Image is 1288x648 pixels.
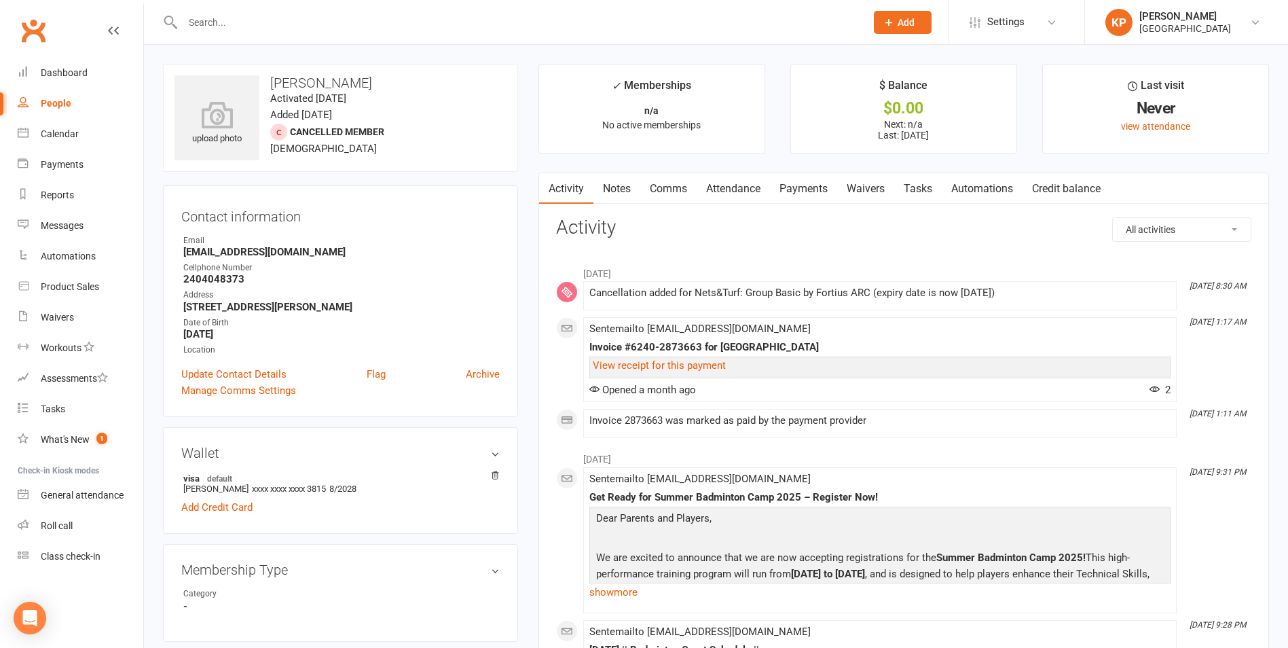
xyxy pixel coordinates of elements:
span: 8/2028 [329,484,356,494]
span: Settings [987,7,1025,37]
a: Tasks [894,173,942,204]
i: [DATE] 9:28 PM [1190,620,1246,630]
a: Manage Comms Settings [181,382,296,399]
a: Flag [367,366,386,382]
a: Tasks [18,394,143,425]
div: upload photo [174,101,259,146]
b: Summer Badminton Camp 2025! [936,552,1086,564]
a: view attendance [1121,121,1190,132]
div: $0.00 [803,101,1004,115]
i: [DATE] 9:31 PM [1190,467,1246,477]
a: View receipt for this payment [593,359,726,372]
b: [DATE] to [DATE] [791,568,865,580]
a: Waivers [18,302,143,333]
div: Invoice 2873663 was marked as paid by the payment provider [589,415,1171,427]
div: People [41,98,71,109]
span: default [203,473,236,484]
a: People [18,88,143,119]
div: Cancellation added for Nets&Turf: Group Basic by Fortius ARC (expiry date is now [DATE]) [589,287,1171,299]
div: Email [183,234,500,247]
a: Clubworx [16,14,50,48]
div: Class check-in [41,551,100,562]
div: Date of Birth [183,317,500,329]
i: [DATE] 1:17 AM [1190,317,1246,327]
div: Memberships [612,77,691,102]
strong: [STREET_ADDRESS][PERSON_NAME] [183,301,500,313]
a: Add Credit Card [181,499,253,516]
span: 1 [96,433,107,444]
div: Location [183,344,500,357]
span: xxxx xxxx xxxx 3815 [252,484,326,494]
h3: Activity [556,217,1251,238]
span: Cancelled member [290,126,384,137]
a: Notes [593,173,640,204]
div: Invoice #6240-2873663 for [GEOGRAPHIC_DATA] [589,342,1171,353]
div: Open Intercom Messenger [14,602,46,634]
div: Payments [41,159,84,170]
h3: Wallet [181,446,500,461]
h3: Membership Type [181,562,500,577]
div: Reports [41,190,74,200]
a: Calendar [18,119,143,149]
a: Automations [18,241,143,272]
input: Search... [179,13,856,32]
a: Attendance [697,173,770,204]
a: show more [589,583,1171,602]
a: Class kiosk mode [18,541,143,572]
a: Payments [18,149,143,180]
div: $ Balance [879,77,927,101]
a: Product Sales [18,272,143,302]
div: KP [1105,9,1133,36]
div: Category [183,588,295,600]
a: Activity [539,173,593,204]
div: General attendance [41,490,124,501]
strong: [EMAIL_ADDRESS][DOMAIN_NAME] [183,246,500,258]
div: Dashboard [41,67,88,78]
div: Get Ready for Summer Badminton Camp 2025 – Register Now! [589,492,1171,503]
li: [DATE] [556,445,1251,467]
span: [DEMOGRAPHIC_DATA] [270,143,377,155]
span: We are excited to announce that we are now accepting registrations for the This high-performance ... [596,552,1149,596]
span: Sent email to [EMAIL_ADDRESS][DOMAIN_NAME] [589,323,811,335]
a: Roll call [18,511,143,541]
div: [GEOGRAPHIC_DATA] [1139,22,1231,35]
li: [DATE] [556,259,1251,281]
p: Dear Parents and Players, [593,510,1167,530]
span: 2 [1149,384,1171,396]
strong: [DATE] [183,328,500,340]
span: Add [898,17,915,28]
a: Workouts [18,333,143,363]
div: Product Sales [41,281,99,292]
i: ✓ [612,79,621,92]
strong: n/a [644,105,659,116]
span: Sent email to [EMAIL_ADDRESS][DOMAIN_NAME] [589,473,811,485]
button: Add [874,11,932,34]
div: Tasks [41,403,65,414]
a: Dashboard [18,58,143,88]
div: Cellphone Number [183,262,500,274]
a: Assessments [18,363,143,394]
span: Opened a month ago [589,384,696,396]
div: Address [183,289,500,302]
i: [DATE] 1:11 AM [1190,409,1246,418]
div: Last visit [1128,77,1184,101]
h3: [PERSON_NAME] [174,75,507,90]
strong: visa [183,473,493,484]
a: Automations [942,173,1023,204]
div: What's New [41,434,90,445]
i: [DATE] 8:30 AM [1190,281,1246,291]
li: [PERSON_NAME] [181,471,500,496]
time: Activated [DATE] [270,92,346,105]
div: Workouts [41,342,81,353]
a: Comms [640,173,697,204]
a: Credit balance [1023,173,1110,204]
a: General attendance kiosk mode [18,480,143,511]
strong: 2404048373 [183,273,500,285]
a: Payments [770,173,837,204]
strong: - [183,600,500,613]
div: Never [1055,101,1256,115]
time: Added [DATE] [270,109,332,121]
div: Messages [41,220,84,231]
a: Update Contact Details [181,366,287,382]
div: Roll call [41,520,73,531]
